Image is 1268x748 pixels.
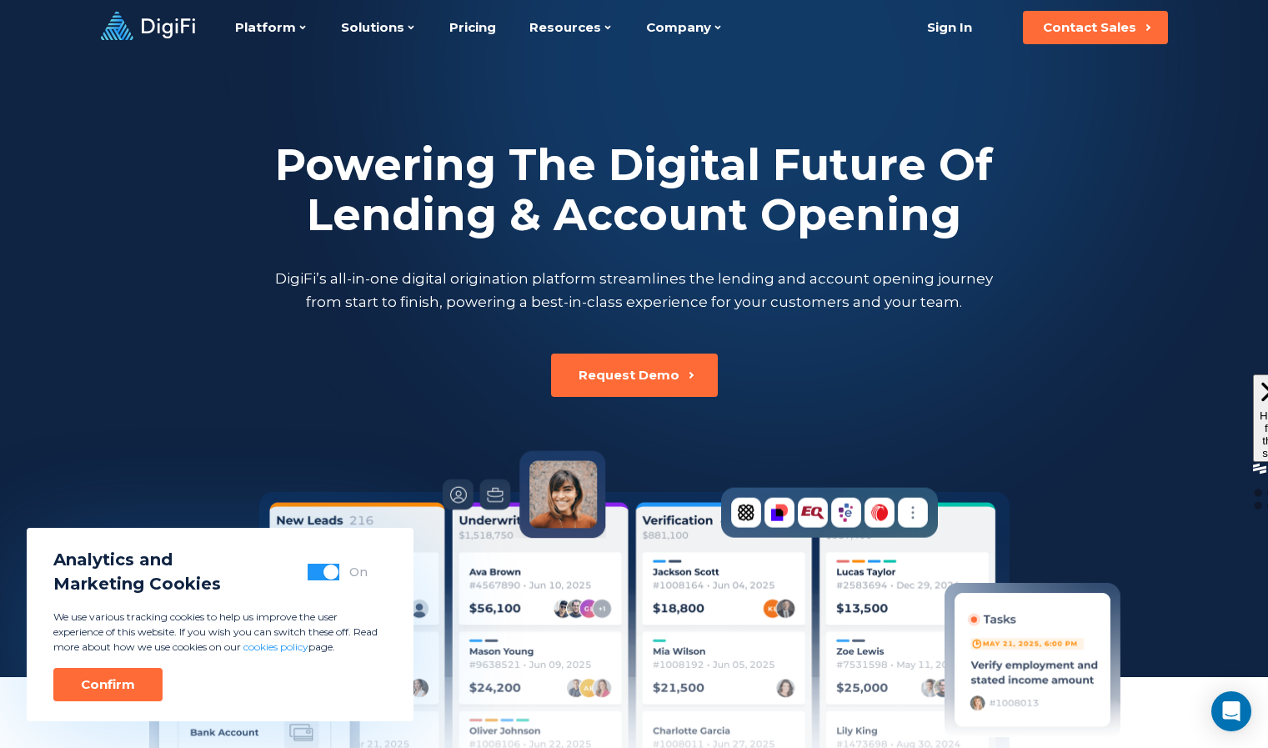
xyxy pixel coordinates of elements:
[53,668,163,701] button: Confirm
[579,367,679,384] div: Request Demo
[53,610,387,655] p: We use various tracking cookies to help us improve the user experience of this website. If you wi...
[551,354,718,397] button: Request Demo
[349,564,368,580] div: On
[1023,11,1168,44] button: Contact Sales
[53,548,221,572] span: Analytics and
[53,572,221,596] span: Marketing Cookies
[272,140,997,240] h2: Powering The Digital Future Of Lending & Account Opening
[1211,691,1251,731] div: Open Intercom Messenger
[1043,19,1136,36] div: Contact Sales
[907,11,993,44] a: Sign In
[243,640,308,653] a: cookies policy
[81,676,135,693] div: Confirm
[272,267,997,314] p: DigiFi’s all-in-one digital origination platform streamlines the lending and account opening jour...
